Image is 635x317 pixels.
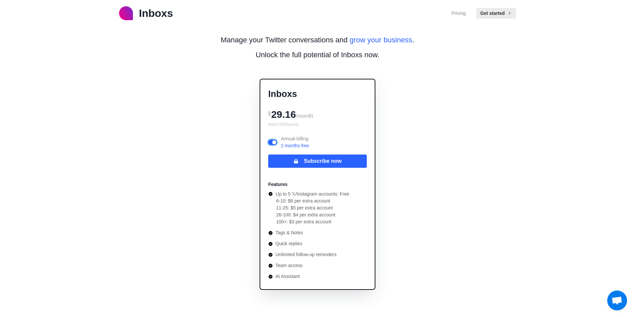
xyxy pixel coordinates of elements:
p: 2 months free [281,142,309,149]
div: Open chat [607,291,627,310]
img: logo [119,6,133,20]
a: Pricing [451,10,466,17]
li: 26-100: $4 per extra account [276,211,349,218]
li: Quick replies [268,240,349,247]
p: Unlock the full potential of Inboxs now. [256,49,379,60]
p: Inboxs [268,87,367,101]
span: grow your business [350,36,412,44]
li: 11-25: $5 per extra account [276,204,349,211]
button: Subscribe now [268,155,367,168]
p: Features [268,181,287,188]
span: $ [268,111,271,116]
p: Inboxs [139,5,173,21]
button: Get started [476,8,516,19]
div: 29.16 [268,106,367,121]
span: /month [296,113,313,119]
div: Billed $ 350 yearly [268,121,298,127]
p: Up to 5 𝕏/Instagram accounts: Free [275,191,349,198]
p: Annual billing [281,135,309,149]
li: Tags & Notes [268,229,349,236]
li: Unlimited follow-up reminders [268,251,349,258]
li: 100+: $3 per extra account [276,218,349,225]
li: 6-10: $6 per extra account [276,198,349,204]
a: logoInboxs [119,5,173,21]
p: Manage your Twitter conversations and . [221,34,414,45]
li: AI Assistant [268,273,349,280]
li: Team access [268,262,349,269]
